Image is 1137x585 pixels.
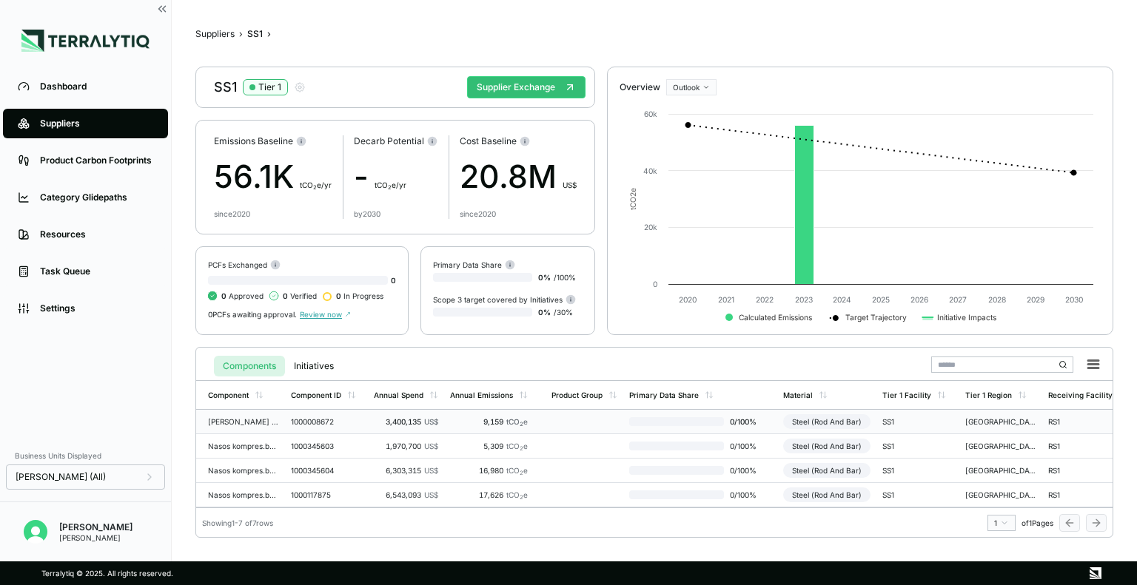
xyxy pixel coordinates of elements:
div: Nasos kompres.borusu 73,02x5,51mm P110 [208,490,279,499]
span: 0 [336,291,341,300]
text: Calculated Emissions [739,313,812,322]
text: 2029 [1027,295,1044,304]
span: 0 / 100 % [724,442,771,450]
span: tCO e [506,466,528,475]
span: 0 [283,291,288,300]
div: Tier 1 Facility [882,390,931,399]
span: 0 [221,291,227,300]
div: 17,626 [450,490,528,499]
div: by 2030 [354,209,380,218]
span: › [267,28,271,40]
div: Scope 3 target covered by Initiatives [433,294,576,305]
text: tCO e [628,188,637,210]
text: 2022 [756,295,774,304]
text: 2028 [988,295,1006,304]
span: 0 / 100 % [724,466,771,475]
div: 1,970,700 [374,442,438,450]
div: [PERSON_NAME] [59,533,133,542]
span: › [239,28,243,40]
div: RS1 [1048,490,1119,499]
div: Steel (Rod And Bar) [783,463,871,478]
button: Initiatives [285,356,343,376]
text: 20k [644,223,657,231]
div: Steel (Rod And Bar) [783,487,871,502]
div: SS1 [247,28,263,40]
div: Task Queue [40,266,153,277]
div: Settings [40,302,153,314]
text: 2026 [910,295,928,304]
div: [GEOGRAPHIC_DATA] [965,490,1036,499]
sub: 2 [388,184,392,191]
div: Category Glidepaths [40,192,153,203]
span: / 30 % [554,308,573,317]
button: 1 [987,515,1016,531]
text: 2024 [833,295,851,304]
div: Material [783,390,813,399]
text: 2030 [1065,295,1083,304]
div: 9,159 [450,417,528,426]
span: t CO e/yr [375,180,406,189]
sub: 2 [313,184,317,191]
text: 2025 [872,295,890,304]
span: 0 / 100 % [724,490,771,499]
div: Suppliers [40,118,153,129]
div: SS1 [214,78,306,96]
div: 5,309 [450,442,528,450]
div: Steel (Rod And Bar) [783,414,871,429]
span: US$ [424,417,438,426]
span: [PERSON_NAME] (All) [16,471,106,483]
div: Tier 1 Region [965,390,1012,399]
div: Component ID [291,390,341,399]
span: 0 [391,276,396,285]
text: Initiative Impacts [937,313,996,322]
img: Logo [21,30,150,52]
div: since 2020 [460,209,496,218]
button: Components [214,356,285,376]
text: 2020 [679,295,697,304]
span: 0 PCFs awaiting approval. [208,310,297,319]
div: 1 [994,518,1009,527]
div: SS1 [882,417,953,426]
button: Suppliers [195,28,235,40]
div: - [354,153,437,200]
sub: 2 [520,421,523,427]
span: Outlook [673,83,700,92]
span: Approved [221,291,264,300]
div: Receiving Facility [1048,390,1113,399]
text: 2027 [949,295,967,304]
sub: 2 [520,494,523,501]
span: t CO e/yr [300,180,332,189]
div: SS1 [882,466,953,475]
span: tCO e [506,490,528,499]
div: since 2020 [214,209,250,218]
div: Product Group [551,390,603,399]
div: Steel (Rod And Bar) [783,439,871,453]
span: US$ [424,466,438,475]
div: Primary Data Share [433,259,515,270]
div: 1000345604 [291,466,362,475]
text: 2023 [795,295,813,304]
div: Overview [620,81,660,93]
text: 0 [653,280,657,288]
button: Open user button [18,514,53,550]
div: 6,303,315 [374,466,438,475]
div: 3,400,135 [374,417,438,426]
div: RS1 [1048,466,1119,475]
span: US$ [424,442,438,450]
text: 40k [643,166,657,175]
div: [GEOGRAPHIC_DATA] [965,442,1036,450]
div: RS1 [1048,442,1119,450]
button: Supplier Exchange [467,76,586,98]
div: Emissions Baseline [214,135,332,147]
span: Verified [283,291,317,300]
div: Business Units Displayed [6,447,165,464]
span: In Progress [336,291,383,300]
div: PCFs Exchanged [208,259,396,270]
span: / 100 % [554,273,576,282]
div: 1000008672 [291,417,362,426]
span: US$ [563,180,577,189]
span: 0 % [538,308,551,317]
div: [PERSON_NAME] [59,521,133,533]
text: 2021 [718,295,734,304]
div: Cost Baseline [460,135,577,147]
